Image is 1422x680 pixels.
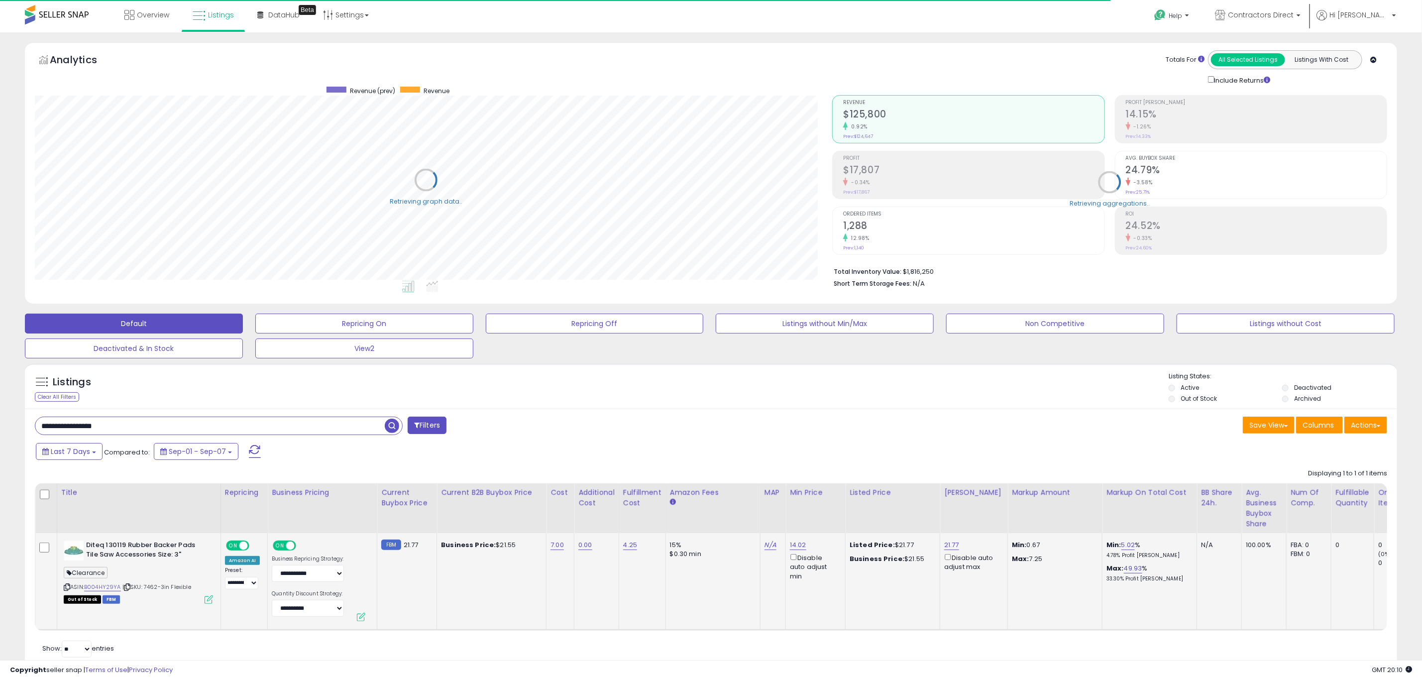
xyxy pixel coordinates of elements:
[944,552,1000,571] div: Disable auto adjust max
[1296,417,1343,434] button: Columns
[1316,10,1396,32] a: Hi [PERSON_NAME]
[137,10,169,20] span: Overview
[790,552,838,581] div: Disable auto adjust min
[1166,55,1204,65] div: Totals For
[64,567,108,578] span: Clearance
[1201,487,1237,508] div: BB Share 24h.
[225,487,263,498] div: Repricing
[1243,417,1295,434] button: Save View
[25,314,243,334] button: Default
[36,443,103,460] button: Last 7 Days
[670,541,753,550] div: 15%
[129,665,173,675] a: Privacy Policy
[1378,550,1392,558] small: (0%)
[1285,53,1359,66] button: Listings With Cost
[1012,554,1029,564] strong: Max:
[64,595,101,604] span: All listings that are currently out of stock and unavailable for purchase on Amazon
[578,487,615,508] div: Additional Cost
[103,595,120,604] span: FBM
[64,541,213,603] div: ASIN:
[1106,552,1189,559] p: 4.78% Profit [PERSON_NAME]
[1335,541,1366,550] div: 0
[1181,394,1217,403] label: Out of Stock
[1291,487,1327,508] div: Num of Comp.
[1106,575,1189,582] p: 33.30% Profit [PERSON_NAME]
[1335,487,1370,508] div: Fulfillable Quantity
[944,540,959,550] a: 21.77
[299,5,316,15] div: Tooltip anchor
[765,487,781,498] div: MAP
[272,590,344,597] label: Quantity Discount Strategy:
[1121,540,1135,550] a: 5.02
[850,555,932,564] div: $21.55
[381,540,401,550] small: FBM
[208,10,234,20] span: Listings
[1154,9,1166,21] i: Get Help
[1012,540,1027,550] strong: Min:
[1012,541,1094,550] p: 0.67
[225,567,260,589] div: Preset:
[441,487,542,498] div: Current B2B Buybox Price
[1106,487,1193,498] div: Markup on Total Cost
[578,540,592,550] a: 0.00
[441,541,539,550] div: $21.55
[670,487,756,498] div: Amazon Fees
[1146,1,1199,32] a: Help
[670,550,753,559] div: $0.30 min
[227,542,239,550] span: ON
[1246,541,1279,550] div: 100.00%
[272,556,344,563] label: Business Repricing Strategy:
[550,487,570,498] div: Cost
[1106,564,1189,582] div: %
[85,665,127,675] a: Terms of Use
[1372,665,1412,675] span: 2025-09-15 20:10 GMT
[154,443,238,460] button: Sep-01 - Sep-07
[1294,383,1331,392] label: Deactivated
[944,487,1003,498] div: [PERSON_NAME]
[1201,74,1283,85] div: Include Returns
[1181,383,1199,392] label: Active
[381,487,433,508] div: Current Buybox Price
[1378,487,1415,508] div: Ordered Items
[716,314,934,334] button: Listings without Min/Max
[670,498,676,507] small: Amazon Fees.
[274,542,286,550] span: ON
[1344,417,1387,434] button: Actions
[35,392,79,402] div: Clear All Filters
[86,541,207,562] b: Diteq 130119 Rubber Backer Pads Tile Saw Accessories Size: 3"
[1102,483,1197,533] th: The percentage added to the cost of goods (COGS) that forms the calculator for Min & Max prices.
[104,448,150,457] span: Compared to:
[10,665,46,675] strong: Copyright
[850,541,932,550] div: $21.77
[84,583,121,591] a: B004HY29YA
[850,487,936,498] div: Listed Price
[169,447,226,456] span: Sep-01 - Sep-07
[850,540,895,550] b: Listed Price:
[623,540,638,550] a: 4.25
[248,542,264,550] span: OFF
[1378,559,1419,567] div: 0
[790,540,806,550] a: 14.02
[255,339,473,358] button: View2
[50,53,116,69] h5: Analytics
[1378,541,1419,550] div: 0
[268,10,300,20] span: DataHub
[42,644,114,653] span: Show: entries
[61,487,217,498] div: Title
[53,375,91,389] h5: Listings
[1012,555,1094,564] p: 7.25
[765,540,776,550] a: N/A
[850,554,904,564] b: Business Price:
[295,542,311,550] span: OFF
[64,541,84,561] img: 31Ue7A-pRCL._SL40_.jpg
[1070,199,1150,208] div: Retrieving aggregations..
[1291,541,1323,550] div: FBA: 0
[623,487,661,508] div: Fulfillment Cost
[390,197,462,206] div: Retrieving graph data..
[1169,11,1182,20] span: Help
[1106,540,1121,550] b: Min:
[225,556,260,565] div: Amazon AI
[1106,541,1189,559] div: %
[10,666,173,675] div: seller snap | |
[1177,314,1395,334] button: Listings without Cost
